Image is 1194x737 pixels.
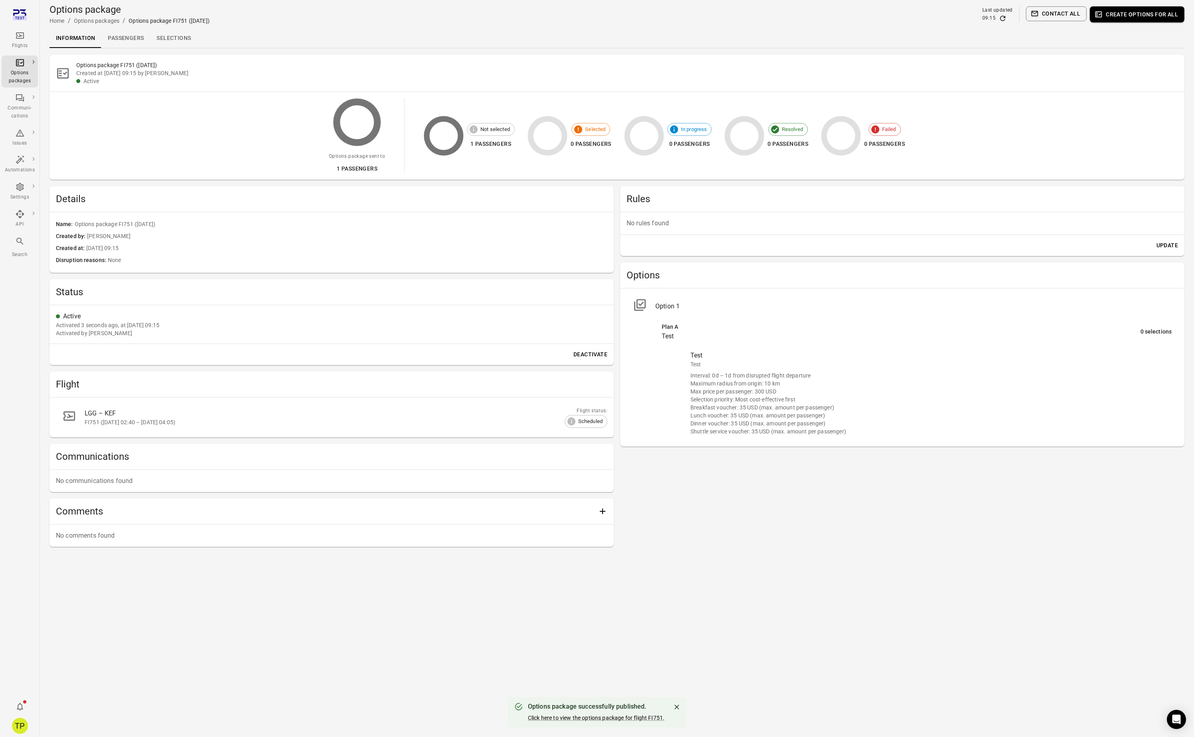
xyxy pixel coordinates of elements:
[671,701,683,713] button: Close
[627,193,1178,205] h2: Rules
[5,104,35,120] div: Communi-cations
[2,56,38,87] a: Options packages
[56,193,607,205] h2: Details
[75,220,607,229] span: Options package FI751 ([DATE])
[1140,328,1172,336] div: 0 selections
[690,419,1172,427] div: Dinner voucher: 35 USD (max. amount per passenger)
[571,139,611,149] div: 0 passengers
[329,164,385,174] div: 1 passengers
[690,351,1172,360] div: Test
[627,219,1178,228] p: No rules found
[108,256,607,265] span: None
[768,139,808,149] div: 0 passengers
[528,715,664,721] a: Click here to view the options package for flight FI751.
[50,29,101,48] a: Information
[56,505,595,518] h2: Comments
[595,503,611,519] button: Add comment
[662,332,1140,341] div: Test
[581,125,610,133] span: Selected
[690,379,1172,387] div: Maximum radius from origin: 10 km
[467,139,515,149] div: 1 passengers
[83,77,1178,85] div: Active
[1153,238,1181,253] button: Update
[123,16,125,26] li: /
[76,69,1178,77] div: Created at [DATE] 09:15 by [PERSON_NAME]
[329,153,385,161] div: Options package sent to
[690,427,1172,435] div: Shuttle service voucher: 35 USD (max. amount per passenger)
[5,221,35,228] div: API
[2,207,38,231] a: API
[2,234,38,261] button: Search
[56,329,132,337] div: Activated by [PERSON_NAME]
[5,251,35,259] div: Search
[56,220,75,229] span: Name
[627,269,1178,282] h2: Options
[5,69,35,85] div: Options packages
[2,28,38,52] a: Flights
[690,387,1172,395] div: Max price per passenger: 300 USD
[74,18,119,24] a: Options packages
[878,125,900,133] span: Failed
[5,193,35,201] div: Settings
[999,14,1007,22] button: Refresh data
[2,126,38,150] a: Issues
[676,125,712,133] span: In progress
[662,323,1140,332] div: Plan A
[56,232,87,241] span: Created by
[87,232,607,241] span: [PERSON_NAME]
[12,718,28,734] div: TP
[2,91,38,123] a: Communi-cations
[9,715,31,737] button: Tómas Páll Máté
[528,702,664,711] div: Options package successfully published.
[1090,6,1184,22] button: Create options for all
[50,16,210,26] nav: Breadcrumbs
[777,125,807,133] span: Resolved
[150,29,197,48] a: Selections
[56,244,86,253] span: Created at
[85,409,588,418] div: LGG – KEF
[655,302,1172,311] div: Option 1
[50,18,65,24] a: Home
[5,139,35,147] div: Issues
[2,180,38,204] a: Settings
[56,256,108,265] span: Disruption reasons
[690,403,1172,411] div: Breakfast voucher: 35 USD (max. amount per passenger)
[2,153,38,177] a: Automations
[5,166,35,174] div: Automations
[56,476,607,486] p: No communications found
[982,6,1013,14] div: Last updated
[565,407,607,415] div: Flight status:
[63,312,607,321] div: Active
[76,61,1178,69] h2: Options package FI751 ([DATE])
[690,395,1172,403] div: Selection priority: Most cost-effective first
[570,347,611,362] button: Deactivate
[864,139,905,149] div: 0 passengers
[129,17,210,25] div: Options package FI751 ([DATE])
[690,371,1172,379] div: Interval: 0d – 1d from disrupted flight departure
[56,531,607,540] p: No comments found
[68,16,71,26] li: /
[982,14,996,22] div: 09:15
[667,139,712,149] div: 0 passengers
[56,404,607,431] a: LGG – KEFFI751 ([DATE] 02:40 – [DATE] 04:05)
[101,29,150,48] a: Passengers
[12,699,28,715] button: Notifications
[690,360,1172,368] div: Test
[50,3,210,16] h1: Options package
[56,450,607,463] h2: Communications
[476,125,514,133] span: Not selected
[1026,6,1087,21] button: Contact all
[86,244,607,253] span: [DATE] 09:15
[85,418,588,426] div: FI751 ([DATE] 02:40 – [DATE] 04:05)
[56,321,159,329] div: Activated 3 seconds ago, at [DATE] 09:15
[56,286,607,298] h2: Status
[56,378,607,391] h2: Flight
[574,417,607,425] span: Scheduled
[50,29,1184,48] div: Local navigation
[690,411,1172,419] div: Lunch voucher: 35 USD (max. amount per passenger)
[5,42,35,50] div: Flights
[1167,710,1186,729] div: Open Intercom Messenger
